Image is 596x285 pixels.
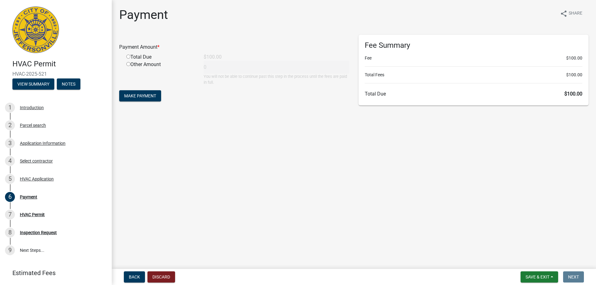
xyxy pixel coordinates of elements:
div: Payment [20,195,37,199]
span: Next [568,274,579,279]
span: Make Payment [124,93,156,98]
div: Parcel search [20,123,46,127]
wm-modal-confirm: Summary [12,82,54,87]
span: $100.00 [566,55,582,61]
div: Introduction [20,105,44,110]
button: Save & Exit [521,271,558,283]
button: View Summary [12,78,54,90]
div: 4 [5,156,15,166]
div: Other Amount [122,61,199,85]
span: HVAC-2025-521 [12,71,99,77]
div: Total Due [122,53,199,61]
span: Back [129,274,140,279]
div: Inspection Request [20,230,57,235]
button: shareShare [555,7,587,20]
button: Discard [147,271,175,283]
div: 3 [5,138,15,148]
div: 1 [5,103,15,113]
div: HVAC Permit [20,212,45,217]
div: 6 [5,192,15,202]
h6: Total Due [365,91,582,97]
i: share [560,10,567,17]
div: 5 [5,174,15,184]
h1: Payment [119,7,168,22]
div: Payment Amount [115,43,354,51]
img: City of Jeffersonville, Indiana [12,7,59,53]
button: Notes [57,78,80,90]
button: Back [124,271,145,283]
span: $100.00 [566,72,582,78]
div: HVAC Application [20,177,54,181]
div: Select contractor [20,159,53,163]
div: 2 [5,120,15,130]
a: Estimated Fees [5,267,102,279]
div: 8 [5,228,15,238]
span: Share [569,10,582,17]
h4: HVAC Permit [12,60,107,69]
span: Save & Exit [526,274,549,279]
wm-modal-confirm: Notes [57,82,80,87]
li: Fee [365,55,582,61]
button: Make Payment [119,90,161,101]
div: Application Information [20,141,65,145]
button: Next [563,271,584,283]
span: $100.00 [564,91,582,97]
div: 7 [5,210,15,220]
li: Total Fees [365,72,582,78]
div: 9 [5,245,15,255]
h6: Fee Summary [365,41,582,50]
